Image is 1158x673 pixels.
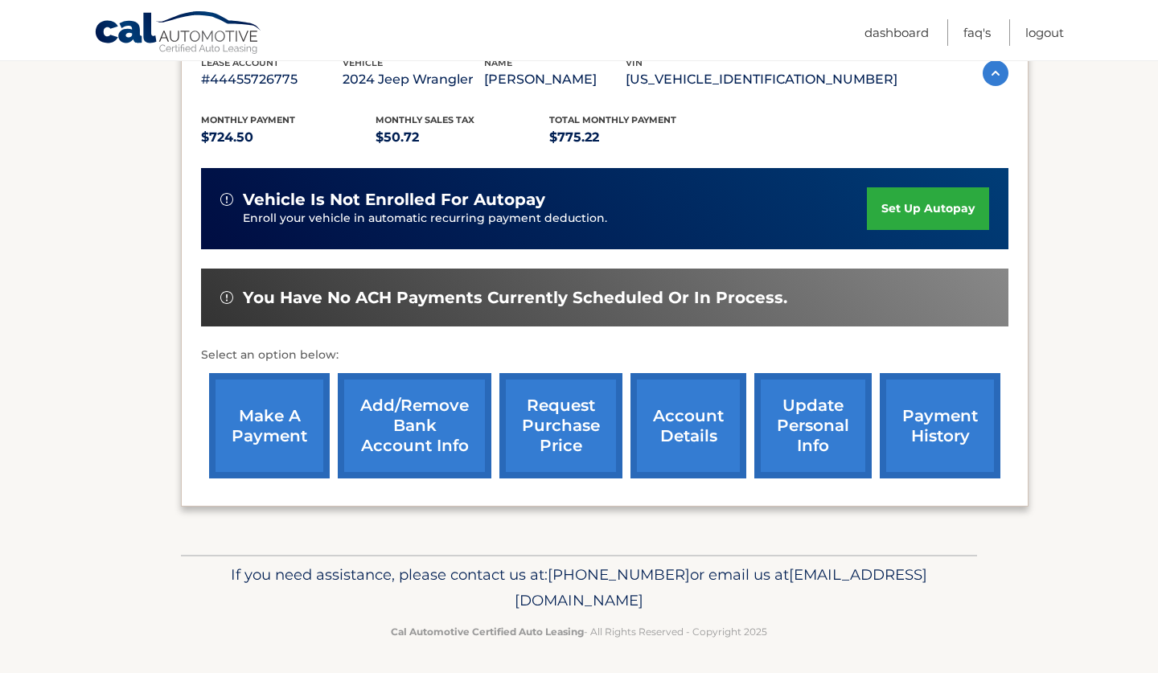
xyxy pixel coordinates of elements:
img: accordion-active.svg [983,60,1008,86]
img: alert-white.svg [220,291,233,304]
p: - All Rights Reserved - Copyright 2025 [191,623,967,640]
p: Enroll your vehicle in automatic recurring payment deduction. [243,210,867,228]
p: If you need assistance, please contact us at: or email us at [191,562,967,613]
span: Total Monthly Payment [549,114,676,125]
img: alert-white.svg [220,193,233,206]
a: update personal info [754,373,872,478]
span: vehicle is not enrolled for autopay [243,190,545,210]
p: 2024 Jeep Wrangler [343,68,484,91]
a: set up autopay [867,187,989,230]
span: vin [626,57,643,68]
span: You have no ACH payments currently scheduled or in process. [243,288,787,308]
p: $50.72 [376,126,550,149]
span: Monthly Payment [201,114,295,125]
a: Add/Remove bank account info [338,373,491,478]
strong: Cal Automotive Certified Auto Leasing [391,626,584,638]
p: #44455726775 [201,68,343,91]
p: Select an option below: [201,346,1008,365]
a: Logout [1025,19,1064,46]
span: [PHONE_NUMBER] [548,565,690,584]
a: account details [630,373,746,478]
a: Dashboard [864,19,929,46]
a: Cal Automotive [94,10,263,57]
p: $724.50 [201,126,376,149]
span: [EMAIL_ADDRESS][DOMAIN_NAME] [515,565,927,609]
span: name [484,57,512,68]
span: Monthly sales Tax [376,114,474,125]
a: payment history [880,373,1000,478]
p: $775.22 [549,126,724,149]
a: make a payment [209,373,330,478]
p: [PERSON_NAME] [484,68,626,91]
span: lease account [201,57,279,68]
span: vehicle [343,57,383,68]
a: FAQ's [963,19,991,46]
a: request purchase price [499,373,622,478]
p: [US_VEHICLE_IDENTIFICATION_NUMBER] [626,68,897,91]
